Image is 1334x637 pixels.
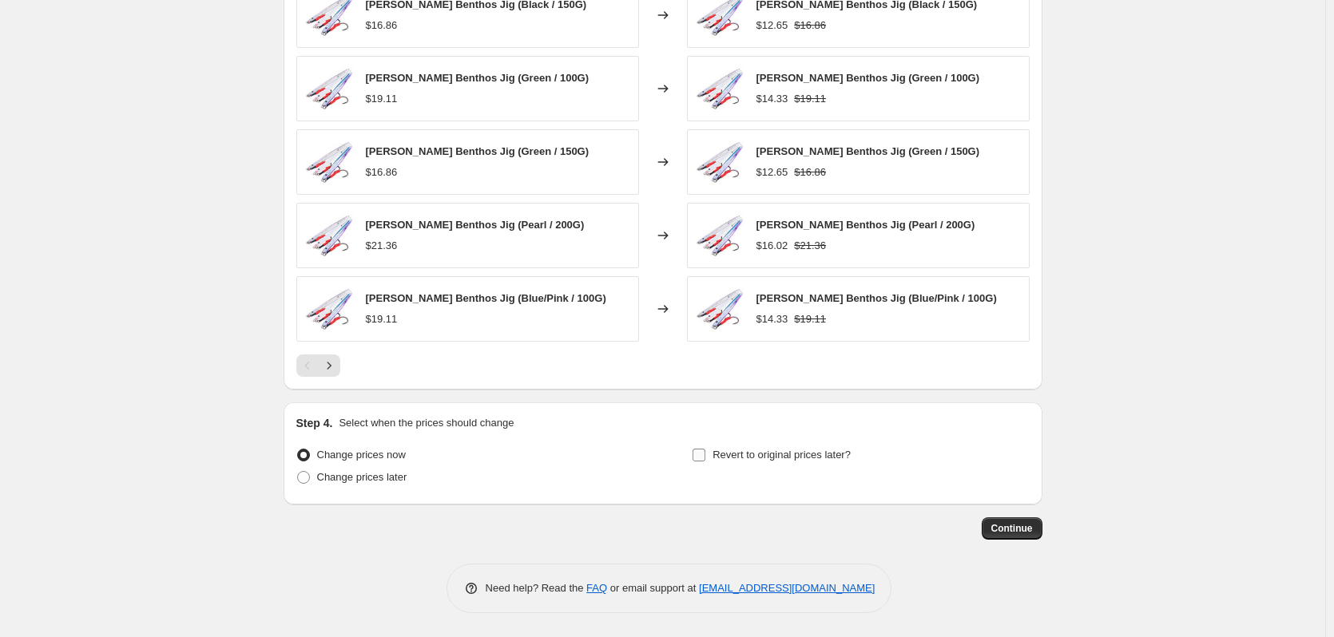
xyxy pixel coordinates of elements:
[696,212,744,259] img: Williamson-Benthos-Jig_80x.jpg
[696,65,744,113] img: Williamson-Benthos-Jig_80x.jpg
[296,415,333,431] h2: Step 4.
[366,292,606,304] span: [PERSON_NAME] Benthos Jig (Blue/Pink / 100G)
[794,91,826,107] strike: $19.11
[607,582,699,594] span: or email support at
[756,18,788,34] div: $12.65
[486,582,587,594] span: Need help? Read the
[756,219,975,231] span: [PERSON_NAME] Benthos Jig (Pearl / 200G)
[699,582,875,594] a: [EMAIL_ADDRESS][DOMAIN_NAME]
[696,138,744,186] img: Williamson-Benthos-Jig_80x.jpg
[982,517,1042,540] button: Continue
[366,219,585,231] span: [PERSON_NAME] Benthos Jig (Pearl / 200G)
[317,449,406,461] span: Change prices now
[339,415,514,431] p: Select when the prices should change
[586,582,607,594] a: FAQ
[366,72,590,84] span: [PERSON_NAME] Benthos Jig (Green / 100G)
[296,354,340,377] nav: Pagination
[366,164,398,180] div: $16.86
[366,91,398,107] div: $19.11
[756,238,788,254] div: $16.02
[366,18,398,34] div: $16.86
[794,311,826,327] strike: $19.11
[756,72,980,84] span: [PERSON_NAME] Benthos Jig (Green / 100G)
[713,449,851,461] span: Revert to original prices later?
[794,18,826,34] strike: $16.86
[756,164,788,180] div: $12.65
[305,212,353,259] img: Williamson-Benthos-Jig_80x.jpg
[756,145,980,157] span: [PERSON_NAME] Benthos Jig (Green / 150G)
[317,471,407,483] span: Change prices later
[366,311,398,327] div: $19.11
[794,164,826,180] strike: $16.86
[305,138,353,186] img: Williamson-Benthos-Jig_80x.jpg
[696,285,744,333] img: Williamson-Benthos-Jig_80x.jpg
[991,522,1033,535] span: Continue
[318,354,340,377] button: Next
[305,285,353,333] img: Williamson-Benthos-Jig_80x.jpg
[756,311,788,327] div: $14.33
[756,91,788,107] div: $14.33
[366,238,398,254] div: $21.36
[794,238,826,254] strike: $21.36
[756,292,997,304] span: [PERSON_NAME] Benthos Jig (Blue/Pink / 100G)
[366,145,590,157] span: [PERSON_NAME] Benthos Jig (Green / 150G)
[305,65,353,113] img: Williamson-Benthos-Jig_80x.jpg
